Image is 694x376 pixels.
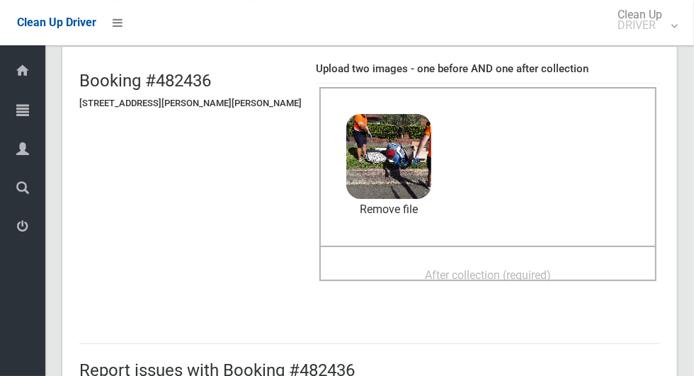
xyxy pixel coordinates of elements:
[17,12,96,33] a: Clean Up Driver
[425,268,551,282] span: After collection (required)
[346,199,431,220] a: Remove file
[79,72,302,90] h2: Booking #482436
[17,16,96,29] span: Clean Up Driver
[79,98,302,108] h5: [STREET_ADDRESS][PERSON_NAME][PERSON_NAME]
[316,63,660,75] h4: Upload two images - one before AND one after collection
[610,9,676,30] span: Clean Up
[618,20,662,30] small: DRIVER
